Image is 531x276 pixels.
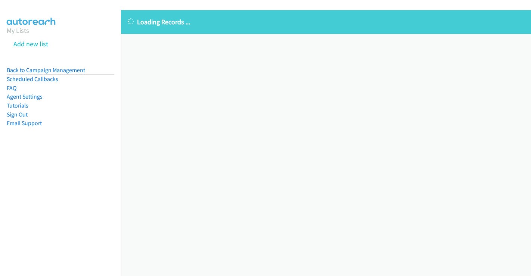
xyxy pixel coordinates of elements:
[7,120,42,127] a: Email Support
[7,84,16,92] a: FAQ
[7,26,29,35] a: My Lists
[13,40,48,48] a: Add new list
[7,75,58,83] a: Scheduled Callbacks
[7,111,28,118] a: Sign Out
[7,102,28,109] a: Tutorials
[7,66,85,74] a: Back to Campaign Management
[7,93,43,100] a: Agent Settings
[128,17,524,27] p: Loading Records ...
